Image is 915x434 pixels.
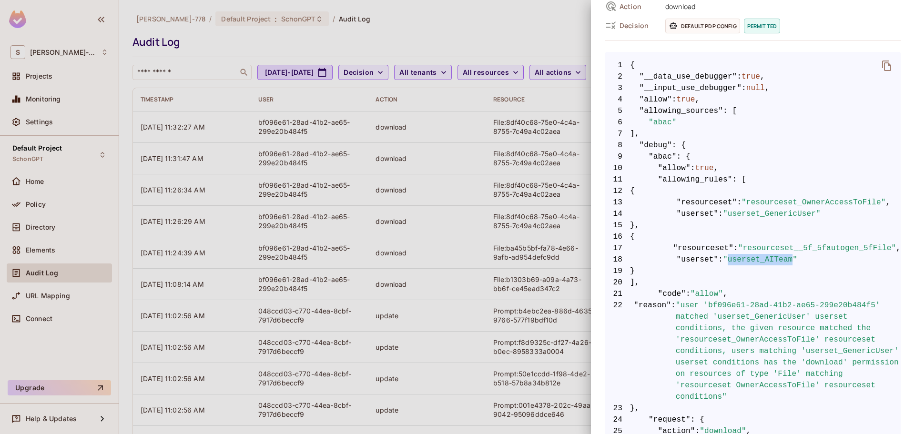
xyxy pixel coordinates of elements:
[605,60,630,71] span: 1
[744,19,780,33] span: permitted
[605,197,630,208] span: 13
[746,82,765,94] span: null
[723,254,797,265] span: "userset_AITeam"
[658,174,732,185] span: "allowing_rules"
[605,277,630,288] span: 20
[677,254,719,265] span: "userset"
[605,128,901,140] span: ],
[742,82,746,94] span: :
[605,254,630,265] span: 18
[661,0,901,12] span: download
[665,19,740,33] span: Default PDP config
[737,197,742,208] span: :
[691,414,704,425] span: : {
[723,105,737,117] span: : [
[649,151,677,162] span: "abac"
[733,242,738,254] span: :
[605,105,630,117] span: 5
[677,208,719,220] span: "userset"
[605,231,901,242] span: {
[673,242,733,254] span: "resourceset"
[605,242,630,254] span: 17
[605,185,630,197] span: 12
[723,288,728,300] span: ,
[742,197,885,208] span: "resourceset_OwnerAccessToFile"
[605,220,901,231] span: },
[677,94,695,105] span: true
[723,208,821,220] span: "userset_GenericUser"
[718,254,723,265] span: :
[672,94,677,105] span: :
[605,128,630,140] span: 7
[605,185,901,197] span: {
[605,277,901,288] span: ],
[605,82,630,94] span: 3
[605,403,630,414] span: 23
[640,71,737,82] span: "__data_use_debugger"
[605,220,630,231] span: 15
[649,117,677,128] span: "abac"
[605,300,630,403] span: 22
[677,151,691,162] span: : {
[742,71,760,82] span: true
[885,197,890,208] span: ,
[605,414,630,425] span: 24
[605,174,630,185] span: 11
[671,300,676,403] span: :
[640,82,742,94] span: "__input_use_debugger"
[640,94,672,105] span: "allow"
[658,288,686,300] span: "code"
[605,265,901,277] span: }
[714,162,719,174] span: ,
[605,151,630,162] span: 9
[640,140,672,151] span: "debug"
[896,242,901,254] span: ,
[620,2,658,11] span: Action
[640,105,723,117] span: "allowing_sources"
[605,117,630,128] span: 6
[695,162,714,174] span: true
[695,94,700,105] span: ,
[605,231,630,242] span: 16
[737,71,742,82] span: :
[765,82,770,94] span: ,
[605,162,630,174] span: 10
[691,288,723,300] span: "allow"
[658,162,691,174] span: "allow"
[605,71,630,82] span: 2
[718,208,723,220] span: :
[605,403,901,414] span: },
[676,300,901,403] span: "user 'bf096e61-28ad-41b2-ae65-299e20b484f5' matched 'userset_GenericUser' userset conditions, th...
[620,21,658,30] span: Decision
[605,140,630,151] span: 8
[649,414,691,425] span: "request"
[605,94,630,105] span: 4
[760,71,765,82] span: ,
[691,162,695,174] span: :
[605,265,630,277] span: 19
[686,288,691,300] span: :
[875,54,898,77] button: delete
[672,140,686,151] span: : {
[634,300,671,403] span: "reason"
[738,242,896,254] span: "resourceset__5f_5fautogen_5fFile"
[605,288,630,300] span: 21
[677,197,737,208] span: "resourceset"
[732,174,746,185] span: : [
[605,208,630,220] span: 14
[630,60,635,71] span: {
